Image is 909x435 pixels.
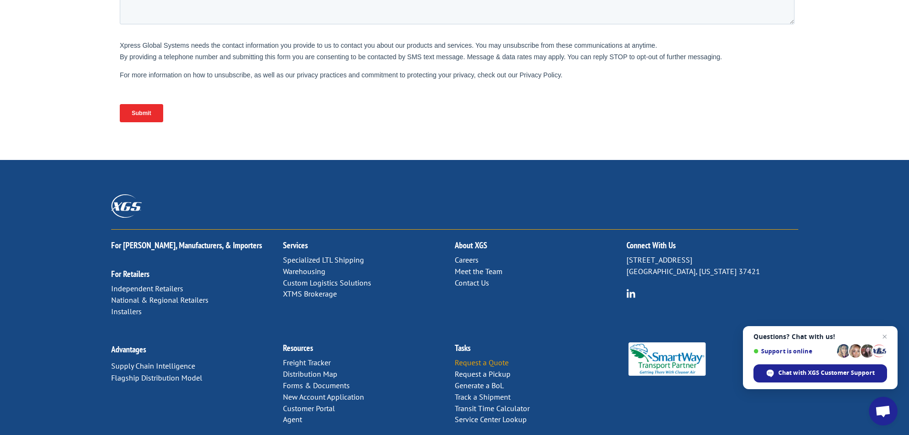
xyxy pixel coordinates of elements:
[111,344,146,355] a: Advantages
[283,240,308,251] a: Services
[455,381,504,390] a: Generate a BoL
[455,403,530,413] a: Transit Time Calculator
[753,348,834,355] span: Support is online
[283,278,371,287] a: Custom Logistics Solutions
[283,381,350,390] a: Forms & Documents
[342,107,348,113] input: Contact by Phone
[455,392,511,402] a: Track a Shipment
[283,289,337,298] a: XTMS Brokerage
[350,95,397,102] span: Contact by Email
[342,94,348,100] input: Contact by Email
[627,241,798,255] h2: Connect With Us
[283,358,331,367] a: Freight Tracker
[339,1,368,8] span: Last name
[455,344,627,357] h2: Tasks
[627,255,798,277] p: [STREET_ADDRESS] [GEOGRAPHIC_DATA], [US_STATE] 37421
[753,333,887,340] span: Questions? Chat with us!
[111,240,262,251] a: For [PERSON_NAME], Manufacturers, & Importers
[111,373,202,382] a: Flagship Distribution Model
[350,107,399,115] span: Contact by Phone
[778,369,875,377] span: Chat with XGS Customer Support
[879,331,890,342] span: Close chat
[283,414,302,424] a: Agent
[283,342,313,353] a: Resources
[455,358,509,367] a: Request a Quote
[627,342,708,376] img: Smartway_Logo
[455,255,479,265] a: Careers
[283,392,364,402] a: New Account Application
[283,255,364,265] a: Specialized LTL Shipping
[111,307,142,316] a: Installers
[111,284,183,293] a: Independent Retailers
[111,361,195,371] a: Supply Chain Intelligence
[869,397,898,425] div: Open chat
[111,194,142,218] img: XGS_Logos_ALL_2024_All_White
[455,278,489,287] a: Contact Us
[283,266,325,276] a: Warehousing
[339,40,380,47] span: Phone number
[455,266,502,276] a: Meet the Team
[283,403,335,413] a: Customer Portal
[111,295,209,305] a: National & Regional Retailers
[455,369,511,379] a: Request a Pickup
[753,364,887,382] div: Chat with XGS Customer Support
[455,414,527,424] a: Service Center Lookup
[455,240,487,251] a: About XGS
[627,289,636,298] img: group-6
[339,79,393,86] span: Contact Preference
[111,268,149,279] a: For Retailers
[283,369,337,379] a: Distribution Map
